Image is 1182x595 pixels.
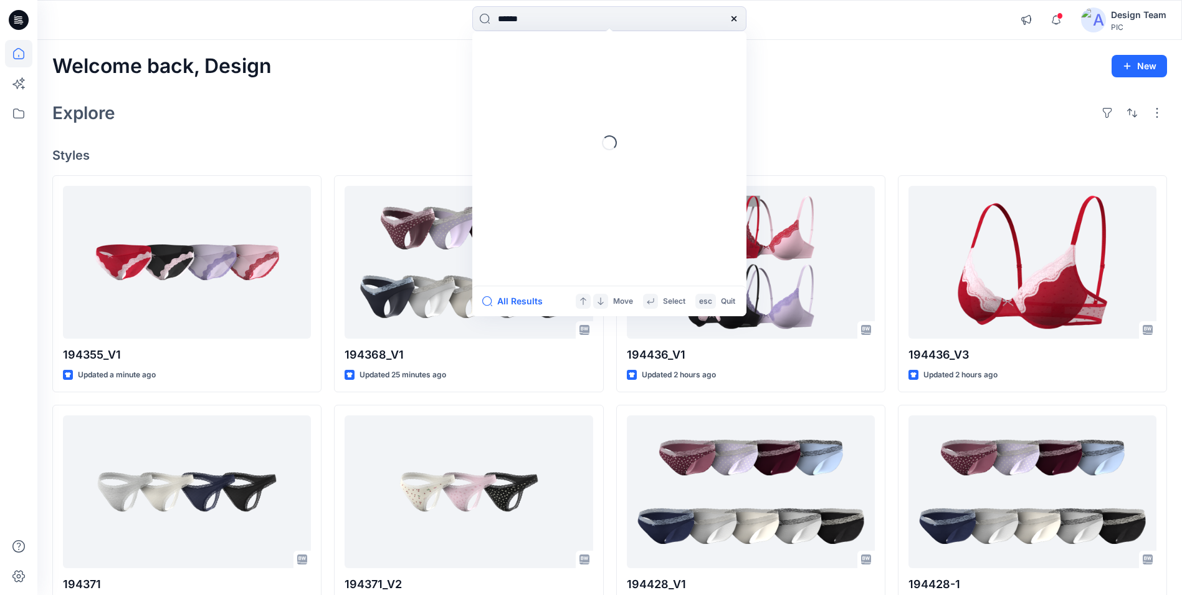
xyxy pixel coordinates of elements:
a: 194428-1 [908,415,1156,568]
div: PIC [1111,22,1166,32]
p: Move [613,295,633,308]
p: 194436_V1 [627,346,875,364]
p: 194436_V3 [908,346,1156,364]
img: avatar [1081,7,1106,32]
p: 194428-1 [908,576,1156,593]
a: 194428_V1 [627,415,875,568]
p: Updated 25 minutes ago [360,369,446,382]
p: Updated 2 hours ago [642,369,716,382]
h2: Welcome back, Design [52,55,272,78]
a: 194436_V1 [627,186,875,339]
p: 194368_V1 [345,346,593,364]
p: 194371_V2 [345,576,593,593]
p: esc [699,295,712,308]
p: Updated a minute ago [78,369,156,382]
p: 194355_V1 [63,346,311,364]
a: 194355_V1 [63,186,311,339]
p: 194428_V1 [627,576,875,593]
div: Design Team [1111,7,1166,22]
a: 194368_V1 [345,186,593,339]
p: Quit [721,295,735,308]
a: 194371 [63,415,311,568]
button: New [1112,55,1167,77]
a: 194436_V3 [908,186,1156,339]
h4: Styles [52,148,1167,163]
a: 194371_V2 [345,415,593,568]
p: Updated 2 hours ago [923,369,998,382]
p: Select [663,295,685,308]
p: 194371 [63,576,311,593]
h2: Explore [52,103,115,123]
button: All Results [482,294,551,309]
